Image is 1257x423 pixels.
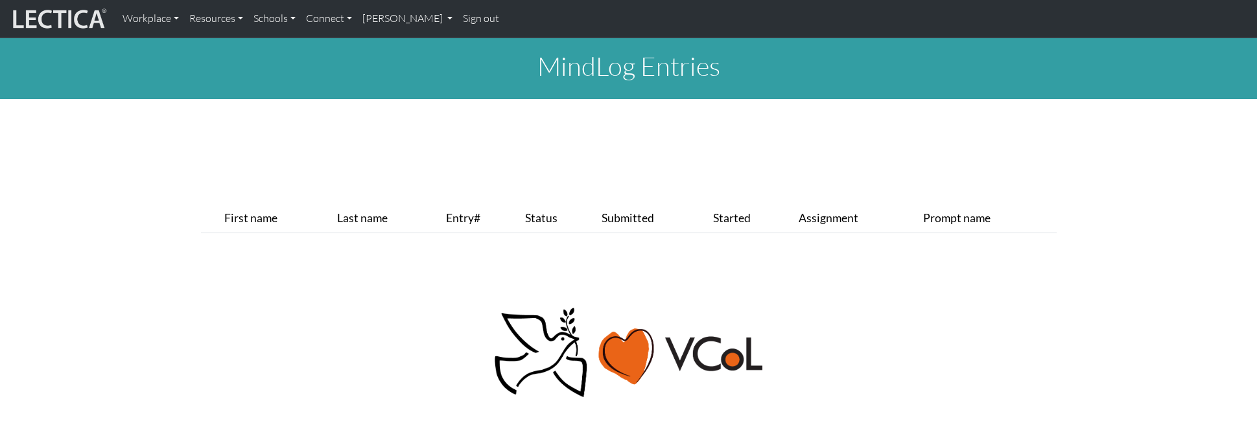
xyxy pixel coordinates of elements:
a: Connect [301,5,357,32]
th: Submitted [596,204,709,233]
img: Peace, love, VCoL [490,306,768,400]
th: Prompt name [918,204,1057,233]
th: First name [219,204,332,233]
th: Status [520,204,596,233]
th: Last name [332,204,440,233]
a: Schools [248,5,301,32]
th: Entry# [441,204,521,233]
th: Assignment [793,204,918,233]
img: lecticalive [10,6,107,31]
a: Workplace [117,5,184,32]
a: [PERSON_NAME] [357,5,458,32]
th: Started [708,204,793,233]
a: Resources [184,5,248,32]
a: Sign out [458,5,504,32]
